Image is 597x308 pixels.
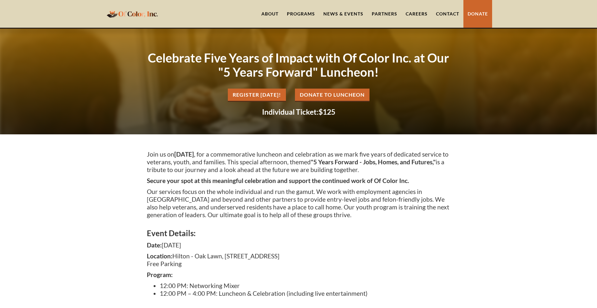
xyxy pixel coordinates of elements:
[147,241,162,249] strong: Date:
[147,252,172,260] strong: Location:
[147,271,173,278] strong: Program:
[287,11,315,17] div: Programs
[105,6,160,21] a: home
[147,241,450,249] p: [DATE]
[147,252,450,268] p: Hilton - Oak Lawn, [STREET_ADDRESS] Free Parking
[147,188,450,219] p: Our services focus on the whole individual and run the gamut. We work with employment agencies in...
[295,89,369,102] a: Donate to Luncheon
[262,107,319,116] strong: Individual Ticket:
[160,282,450,290] li: 12:00 PM: Networking Mixer
[147,228,196,238] strong: Event Details:
[147,177,409,184] strong: Secure your spot at this meaningful celebration and support the continued work of Of Color Inc.
[311,158,436,166] strong: "5 Years Forward - Jobs, Homes, and Futures,"
[147,150,450,174] p: Join us on , for a commemorative luncheon and celebration as we mark five years of dedicated serv...
[147,108,450,116] h2: $125
[148,50,449,79] strong: Celebrate Five Years of Impact with Of Color Inc. at Our "5 Years Forward" Luncheon!
[160,290,450,297] li: 12:00 PM – 4:00 PM: Luncheon & Celebration (including live entertainment)
[174,150,194,158] strong: [DATE]
[228,89,286,102] a: REgister [DATE]!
